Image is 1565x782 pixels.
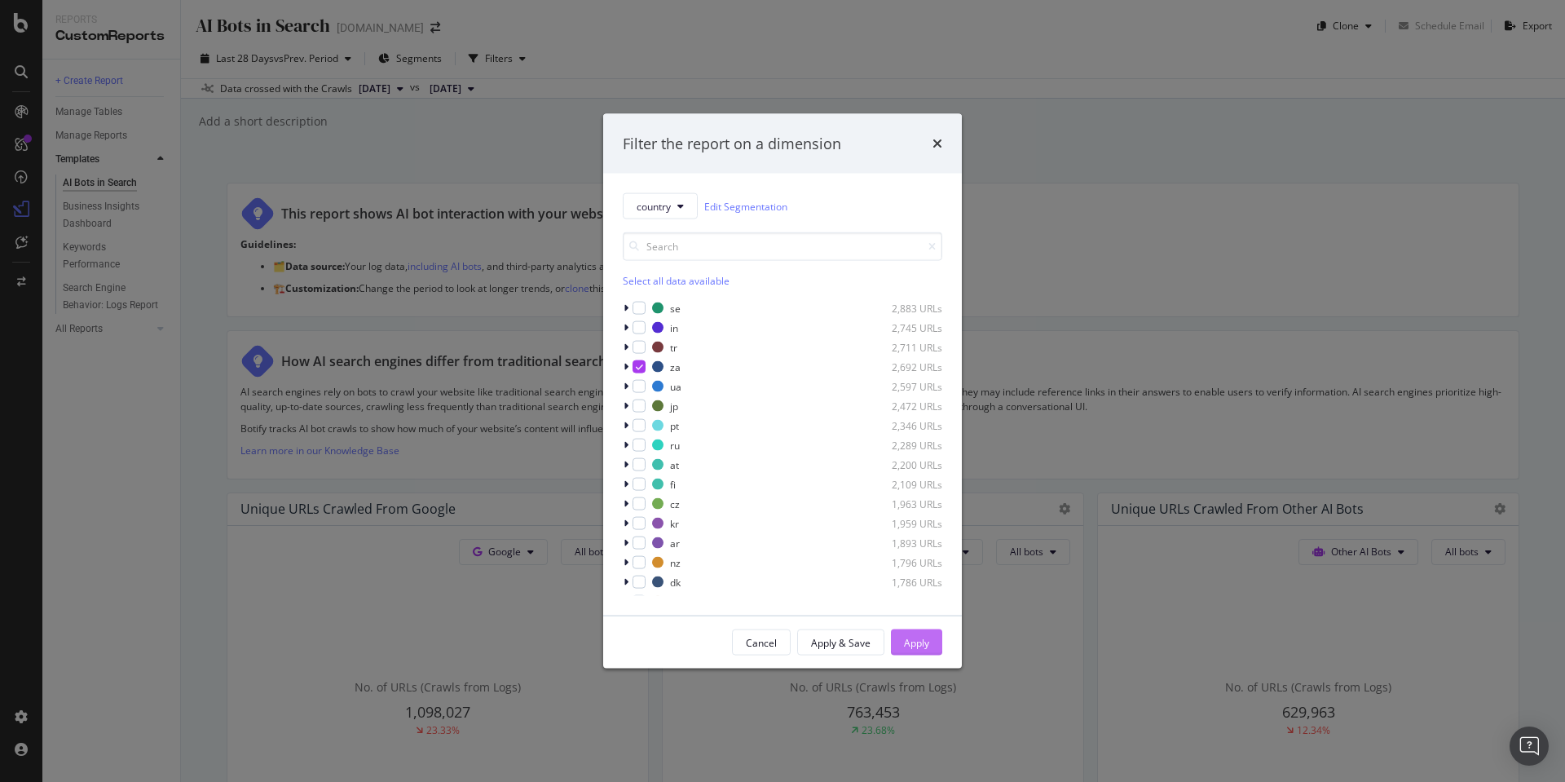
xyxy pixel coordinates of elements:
div: Apply & Save [811,635,871,649]
div: kr [670,516,679,530]
button: Apply [891,630,942,656]
div: Select all data available [623,274,942,288]
div: Filter the report on a dimension [623,133,841,154]
div: 2,472 URLs [862,399,942,413]
div: modal [603,113,962,669]
div: dk [670,575,681,589]
div: 1,647 URLs [862,594,942,608]
div: 1,796 URLs [862,555,942,569]
div: 2,692 URLs [862,360,942,373]
span: country [637,199,671,213]
div: ua [670,379,681,393]
div: jp [670,399,678,413]
div: 2,200 URLs [862,457,942,471]
div: 2,711 URLs [862,340,942,354]
div: 2,745 URLs [862,320,942,334]
div: 1,893 URLs [862,536,942,550]
div: 1,959 URLs [862,516,942,530]
div: times [932,133,942,154]
div: ru [670,438,680,452]
div: in [670,320,678,334]
div: 1,963 URLs [862,497,942,510]
div: nz [670,555,681,569]
button: country [623,193,698,219]
div: id [670,594,678,608]
div: 2,597 URLs [862,379,942,393]
div: 2,289 URLs [862,438,942,452]
div: Open Intercom Messenger [1510,727,1549,766]
div: ar [670,536,680,550]
div: at [670,457,679,471]
div: 2,883 URLs [862,301,942,315]
button: Apply & Save [797,630,884,656]
div: tr [670,340,677,354]
div: se [670,301,681,315]
div: 1,786 URLs [862,575,942,589]
div: 2,109 URLs [862,477,942,491]
input: Search [623,232,942,261]
div: fi [670,477,676,491]
div: cz [670,497,680,510]
div: za [670,360,681,373]
a: Edit Segmentation [704,197,787,214]
div: pt [670,418,679,432]
div: Apply [904,635,929,649]
div: Cancel [746,635,777,649]
button: Cancel [732,630,791,656]
div: 2,346 URLs [862,418,942,432]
